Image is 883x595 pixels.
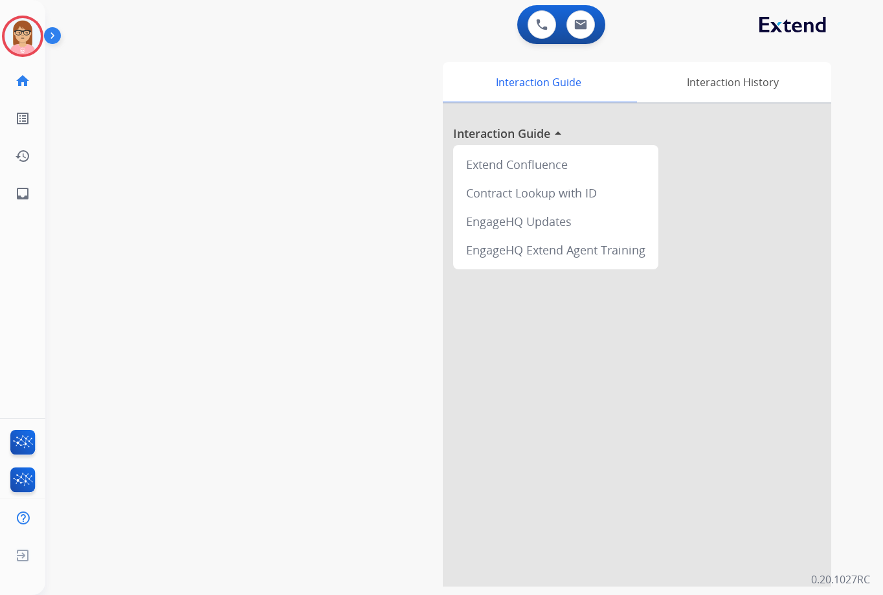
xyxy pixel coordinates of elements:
mat-icon: list_alt [15,111,30,126]
div: Interaction History [634,62,831,102]
mat-icon: history [15,148,30,164]
img: avatar [5,18,41,54]
div: Extend Confluence [458,150,653,179]
mat-icon: home [15,73,30,89]
mat-icon: inbox [15,186,30,201]
p: 0.20.1027RC [811,572,870,587]
div: Interaction Guide [443,62,634,102]
div: EngageHQ Extend Agent Training [458,236,653,264]
div: Contract Lookup with ID [458,179,653,207]
div: EngageHQ Updates [458,207,653,236]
